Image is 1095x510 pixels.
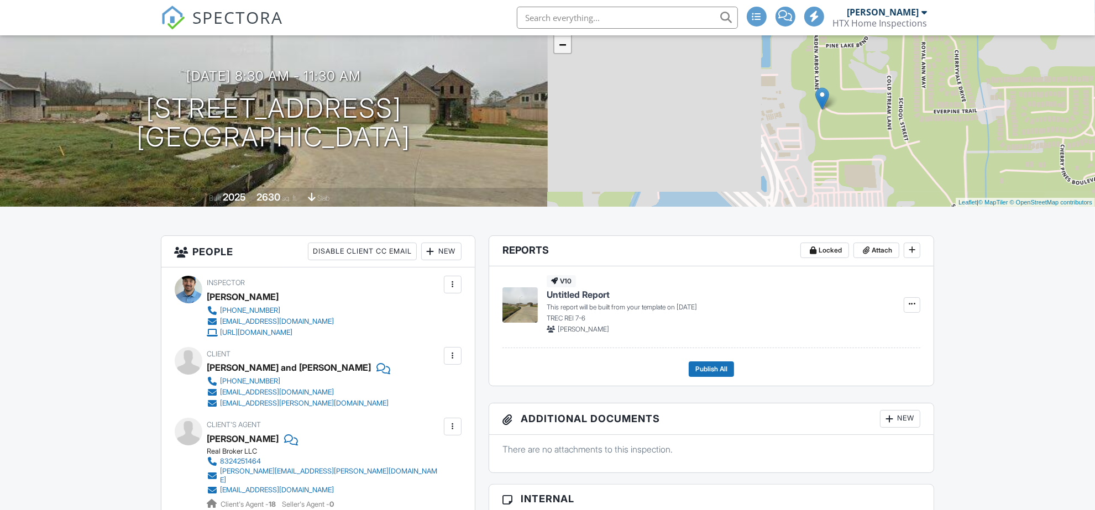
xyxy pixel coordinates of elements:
[161,236,475,267] h3: People
[221,399,389,408] div: [EMAIL_ADDRESS][PERSON_NAME][DOMAIN_NAME]
[1010,199,1092,206] a: © OpenStreetMap contributors
[207,350,231,358] span: Client
[207,420,261,429] span: Client's Agent
[207,316,334,327] a: [EMAIL_ADDRESS][DOMAIN_NAME]
[207,456,441,467] a: 8324251464
[207,430,279,447] div: [PERSON_NAME]
[421,243,462,260] div: New
[207,305,334,316] a: [PHONE_NUMBER]
[207,288,279,305] div: [PERSON_NAME]
[956,198,1095,207] div: |
[221,388,334,397] div: [EMAIL_ADDRESS][DOMAIN_NAME]
[221,306,281,315] div: [PHONE_NUMBER]
[958,199,977,206] a: Leaflet
[207,387,389,398] a: [EMAIL_ADDRESS][DOMAIN_NAME]
[554,36,571,53] a: Zoom out
[317,194,329,202] span: slab
[282,500,334,508] span: Seller's Agent -
[221,317,334,326] div: [EMAIL_ADDRESS][DOMAIN_NAME]
[330,500,334,508] strong: 0
[186,69,361,83] h3: [DATE] 8:30 am - 11:30 am
[517,7,738,29] input: Search everything...
[221,500,278,508] span: Client's Agent -
[161,6,185,30] img: The Best Home Inspection Software - Spectora
[256,191,280,203] div: 2630
[207,447,450,456] div: Real Broker LLC
[489,403,934,435] h3: Additional Documents
[137,94,411,153] h1: [STREET_ADDRESS] [GEOGRAPHIC_DATA]
[308,243,417,260] div: Disable Client CC Email
[207,376,389,387] a: [PHONE_NUMBER]
[221,328,293,337] div: [URL][DOMAIN_NAME]
[502,443,921,455] p: There are no attachments to this inspection.
[221,467,441,485] div: [PERSON_NAME][EMAIL_ADDRESS][PERSON_NAME][DOMAIN_NAME]
[833,18,928,29] div: HTX Home Inspections
[207,278,245,287] span: Inspector
[207,359,371,376] div: [PERSON_NAME] and [PERSON_NAME]
[269,500,276,508] strong: 18
[221,457,261,466] div: 8324251464
[221,377,281,386] div: [PHONE_NUMBER]
[207,467,441,485] a: [PERSON_NAME][EMAIL_ADDRESS][PERSON_NAME][DOMAIN_NAME]
[193,6,284,29] span: SPECTORA
[207,327,334,338] a: [URL][DOMAIN_NAME]
[282,194,297,202] span: sq. ft.
[221,486,334,495] div: [EMAIL_ADDRESS][DOMAIN_NAME]
[223,191,246,203] div: 2025
[161,15,284,38] a: SPECTORA
[207,398,389,409] a: [EMAIL_ADDRESS][PERSON_NAME][DOMAIN_NAME]
[880,410,920,428] div: New
[209,194,221,202] span: Built
[978,199,1008,206] a: © MapTiler
[847,7,919,18] div: [PERSON_NAME]
[207,485,441,496] a: [EMAIL_ADDRESS][DOMAIN_NAME]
